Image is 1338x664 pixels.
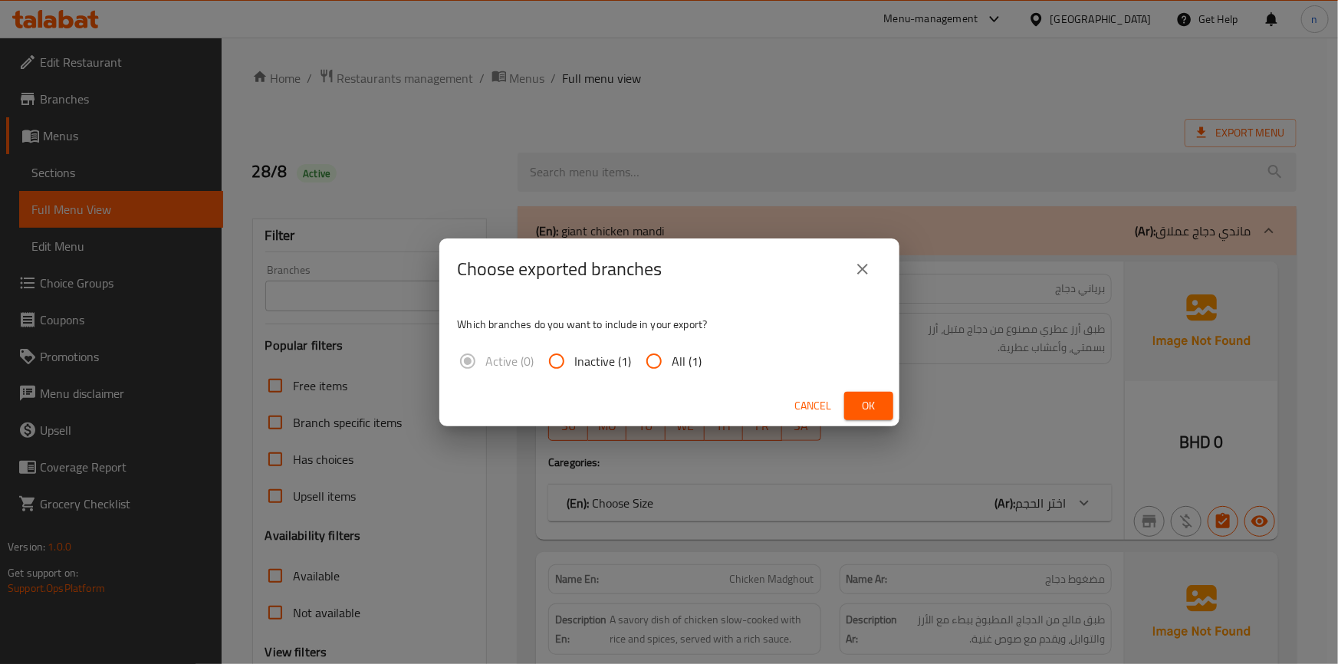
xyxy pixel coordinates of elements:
[458,317,881,332] p: Which branches do you want to include in your export?
[789,392,838,420] button: Cancel
[856,396,881,416] span: Ok
[672,352,702,370] span: All (1)
[458,257,662,281] h2: Choose exported branches
[486,352,534,370] span: Active (0)
[844,251,881,288] button: close
[575,352,632,370] span: Inactive (1)
[844,392,893,420] button: Ok
[795,396,832,416] span: Cancel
